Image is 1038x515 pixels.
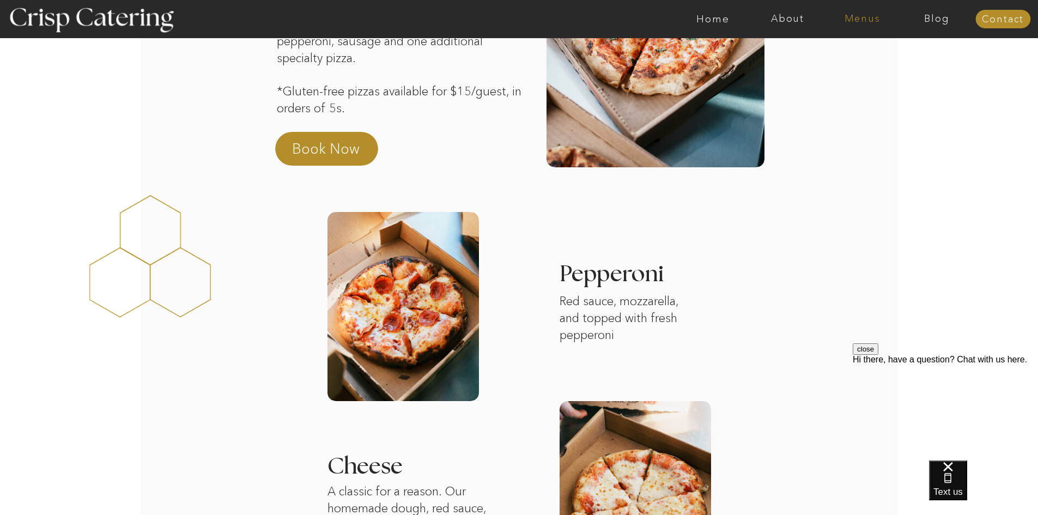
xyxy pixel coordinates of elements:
[560,293,699,344] p: Red sauce, mozzarella, and topped with fresh pepperoni
[853,343,1038,474] iframe: podium webchat widget prompt
[560,263,758,315] h3: Pepperoni
[292,139,388,165] a: Book Now
[750,14,825,25] a: About
[929,461,1038,515] iframe: podium webchat widget bubble
[676,14,750,25] a: Home
[900,14,974,25] a: Blog
[825,14,900,25] a: Menus
[327,456,517,480] h3: Cheese
[975,14,1030,25] a: Contact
